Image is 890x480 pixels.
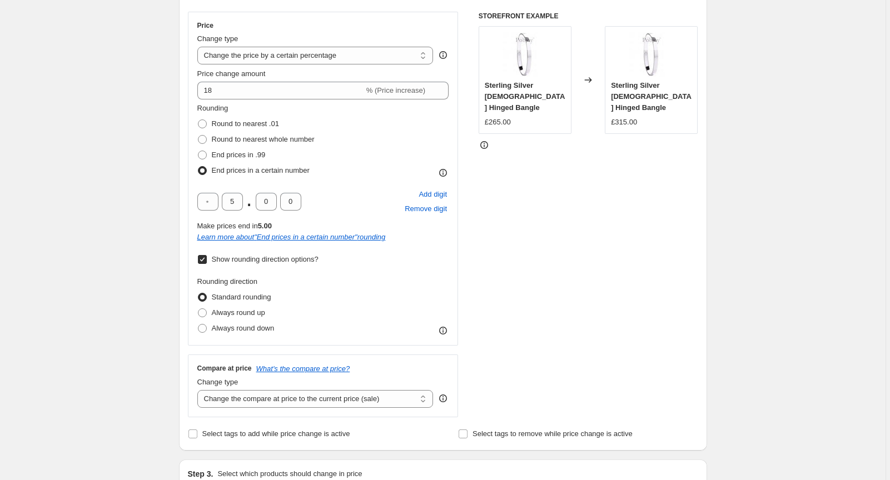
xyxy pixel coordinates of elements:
input: -15 [197,82,364,99]
span: % (Price increase) [366,86,425,94]
span: . [246,193,252,211]
button: Add placeholder [417,187,449,202]
div: help [437,393,449,404]
p: Select which products should change in price [217,468,362,479]
span: Sterling Silver [DEMOGRAPHIC_DATA] Hinged Bangle [611,81,692,112]
span: Select tags to add while price change is active [202,429,350,438]
button: What's the compare at price? [256,364,350,373]
div: help [437,49,449,61]
span: Change type [197,34,238,43]
a: Learn more about"End prices in a certain number"rounding [197,233,386,241]
span: Select tags to remove while price change is active [473,429,633,438]
h2: Step 3. [188,468,213,479]
h6: STOREFRONT EXAMPLE [479,12,698,21]
img: Sterling-Silver-Ladies-Hinged-Bangle-Pobjoy-Diamonds-18456228_80x.jpg [629,32,674,77]
div: £265.00 [485,117,511,128]
h3: Price [197,21,213,30]
input: ﹡ [222,193,243,211]
span: Always round up [212,308,265,317]
span: Price change amount [197,69,266,78]
img: Sterling-Silver-Ladies-Hinged-Bangle-Pobjoy-Diamonds-18456228_80x.jpg [503,32,547,77]
span: Remove digit [405,203,447,214]
span: Add digit [419,189,447,200]
input: ﹡ [280,193,301,211]
h3: Compare at price [197,364,252,373]
button: Remove placeholder [403,202,449,216]
span: Rounding [197,104,228,112]
div: £315.00 [611,117,637,128]
i: Learn more about " End prices in a certain number " rounding [197,233,386,241]
span: Show rounding direction options? [212,255,319,263]
input: ﹡ [256,193,277,211]
span: Always round down [212,324,275,332]
span: End prices in .99 [212,151,266,159]
span: Round to nearest .01 [212,119,279,128]
span: Change type [197,378,238,386]
b: 5.00 [258,222,272,230]
span: Sterling Silver [DEMOGRAPHIC_DATA] Hinged Bangle [485,81,565,112]
span: End prices in a certain number [212,166,310,174]
span: Rounding direction [197,277,257,286]
span: Standard rounding [212,293,271,301]
input: ﹡ [197,193,218,211]
span: Round to nearest whole number [212,135,315,143]
span: Make prices end in [197,222,272,230]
